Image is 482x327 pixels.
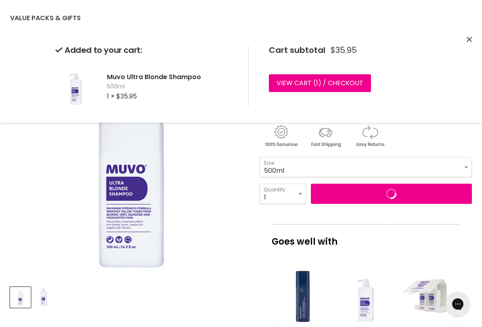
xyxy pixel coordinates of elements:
[107,83,235,91] span: 500ml
[269,74,371,92] a: View cart (1) / Checkout
[4,10,87,27] a: Value Packs & Gifts
[260,124,302,149] img: genuine.gif
[34,288,53,307] img: Muvo Ultra Blonde Shampoo
[304,124,347,149] img: shipping.gif
[10,287,31,308] button: Muvo Ultra Blonde Shampoo
[272,224,460,251] p: Goes well with
[260,184,306,204] select: Quantity
[9,285,249,308] div: Product thumbnails
[11,288,30,307] img: Muvo Ultra Blonde Shampoo
[331,46,357,55] span: $35.95
[442,289,474,319] iframe: Gorgias live chat messenger
[348,124,391,149] img: returns.gif
[33,287,54,308] button: Muvo Ultra Blonde Shampoo
[10,41,248,279] div: Muvo Ultra Blonde Shampoo image. Click or Scroll to Zoom.
[107,73,235,81] h2: Muvo Ultra Blonde Shampoo
[55,66,96,107] img: Muvo Ultra Blonde Shampoo
[55,46,235,55] h2: Added to your cart:
[467,36,472,44] button: Close
[116,92,137,101] span: $35.95
[107,92,115,101] span: 1 ×
[269,44,325,56] span: Cart subtotal
[316,78,318,88] span: 1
